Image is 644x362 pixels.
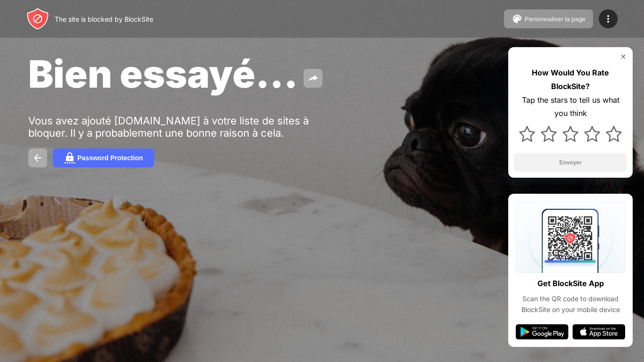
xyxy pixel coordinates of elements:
img: menu-icon.svg [603,13,614,25]
div: Scan the QR code to download BlockSite on your mobile device [516,294,625,315]
img: password.svg [64,152,75,164]
div: Get BlockSite App [537,277,604,290]
img: star.svg [541,126,557,142]
img: star.svg [584,126,600,142]
div: Password Protection [77,154,143,162]
img: star.svg [562,126,578,142]
img: google-play.svg [516,324,569,339]
img: qrcode.svg [516,201,625,273]
img: share.svg [307,73,319,84]
div: How Would You Rate BlockSite? [514,66,627,93]
div: Personnaliser la page [525,16,586,23]
img: header-logo.svg [26,8,49,30]
span: Bien essayé... [28,51,298,97]
img: star.svg [519,126,535,142]
div: Vous avez ajouté [DOMAIN_NAME] à votre liste de sites à bloquer. Il y a probablement une bonne ra... [28,115,320,139]
button: Personnaliser la page [504,9,593,28]
img: app-store.svg [572,324,625,339]
button: Password Protection [53,148,154,167]
img: rate-us-close.svg [619,53,627,60]
img: back.svg [32,152,43,164]
button: Envoyer [514,153,627,172]
div: The site is blocked by BlockSite [55,15,153,23]
div: Tap the stars to tell us what you think [514,93,627,121]
img: star.svg [606,126,622,142]
img: pallet.svg [512,13,523,25]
